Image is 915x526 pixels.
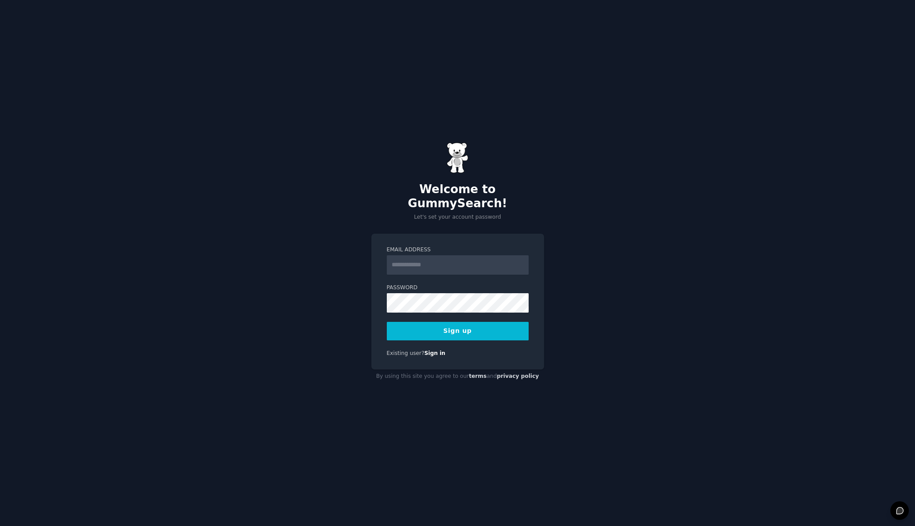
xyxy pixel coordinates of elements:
[387,322,529,340] button: Sign up
[469,373,486,379] a: terms
[371,213,544,221] p: Let's set your account password
[387,246,529,254] label: Email Address
[371,183,544,210] h2: Welcome to GummySearch!
[371,369,544,384] div: By using this site you agree to our and
[424,350,445,356] a: Sign in
[447,142,469,173] img: Gummy Bear
[387,350,425,356] span: Existing user?
[497,373,539,379] a: privacy policy
[387,284,529,292] label: Password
